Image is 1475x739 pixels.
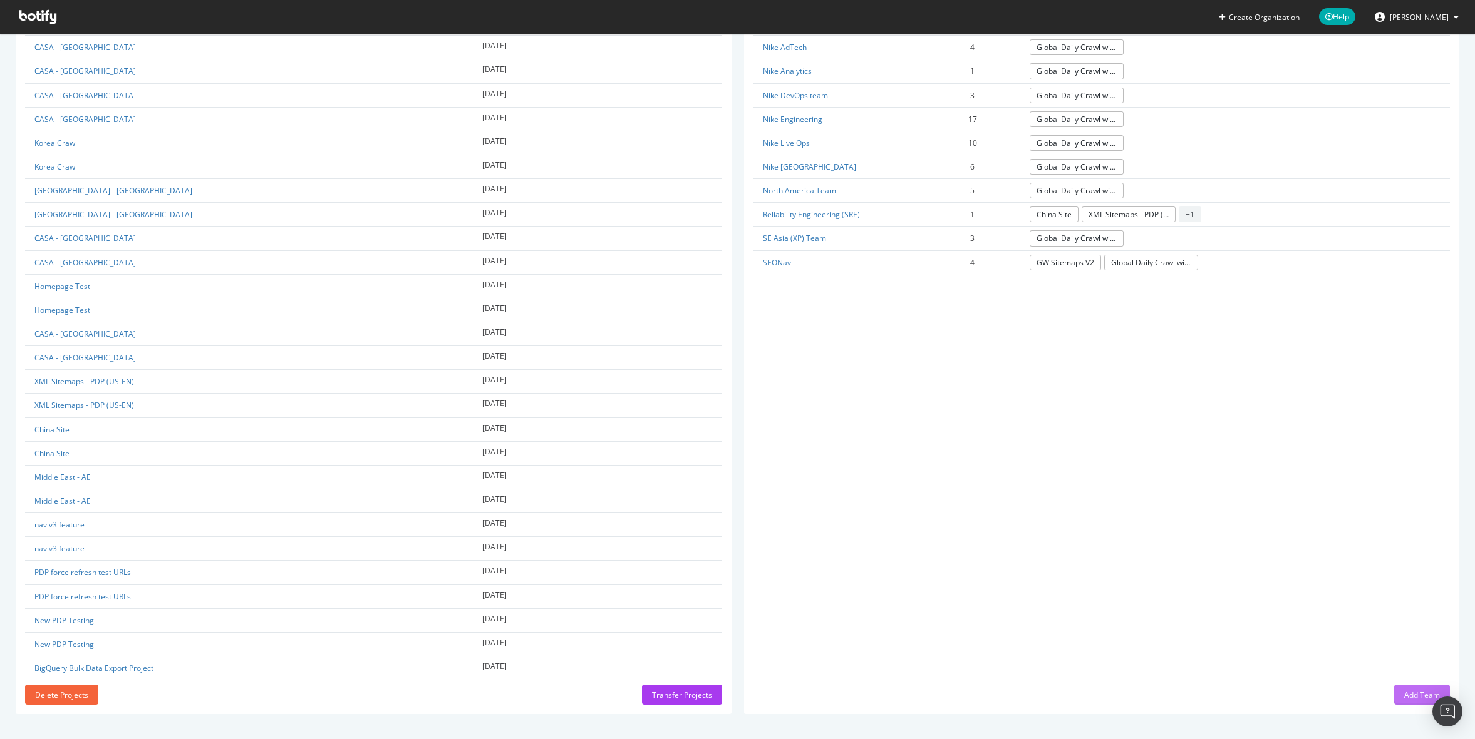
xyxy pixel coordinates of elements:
[473,370,722,394] td: [DATE]
[924,107,1020,131] td: 17
[763,233,826,243] a: SE Asia (XP) Team
[1030,88,1124,103] a: Global Daily Crawl with KW and Logs
[1030,183,1124,198] a: Global Daily Crawl with KW and Logs
[34,639,94,650] a: New PDP Testing
[34,615,94,626] a: New PDP Testing
[473,561,722,584] td: [DATE]
[473,179,722,203] td: [DATE]
[34,591,131,602] a: PDP force refresh test URLs
[34,567,131,578] a: PDP force refresh test URLs
[34,305,90,315] a: Homepage Test
[34,42,136,53] a: CASA - [GEOGRAPHIC_DATA]
[1030,255,1101,270] a: GW Sitemaps V2
[25,690,98,700] a: Delete Projects
[473,417,722,441] td: [DATE]
[1030,206,1079,222] a: China Site
[35,690,88,700] div: Delete Projects
[473,298,722,322] td: [DATE]
[473,274,722,298] td: [DATE]
[1319,8,1355,25] span: Help
[473,537,722,561] td: [DATE]
[1030,135,1124,151] a: Global Daily Crawl with KW and Logs
[473,465,722,489] td: [DATE]
[34,329,136,339] a: CASA - [GEOGRAPHIC_DATA]
[763,66,812,76] a: Nike Analytics
[34,352,136,363] a: CASA - [GEOGRAPHIC_DATA]
[34,472,91,482] a: Middle East - AE
[1394,685,1450,705] button: Add Team
[473,608,722,632] td: [DATE]
[34,448,70,459] a: China Site
[473,656,722,680] td: [DATE]
[924,179,1020,203] td: 5
[1030,230,1124,246] a: Global Daily Crawl with KW and Logs
[1404,690,1440,700] div: Add Team
[473,513,722,537] td: [DATE]
[1394,690,1450,700] a: Add Team
[1365,7,1469,27] button: [PERSON_NAME]
[34,519,85,530] a: nav v3 feature
[642,690,722,700] a: Transfer Projects
[924,203,1020,227] td: 1
[34,233,136,243] a: CASA - [GEOGRAPHIC_DATA]
[763,42,807,53] a: Nike AdTech
[473,584,722,608] td: [DATE]
[473,250,722,274] td: [DATE]
[763,161,856,172] a: Nike [GEOGRAPHIC_DATA]
[34,138,77,148] a: Korea Crawl
[34,114,136,125] a: CASA - [GEOGRAPHIC_DATA]
[1030,39,1124,55] a: Global Daily Crawl with KW and Logs
[473,107,722,131] td: [DATE]
[34,209,192,220] a: [GEOGRAPHIC_DATA] - [GEOGRAPHIC_DATA]
[763,257,791,268] a: SEONav
[34,161,77,172] a: Korea Crawl
[924,250,1020,274] td: 4
[763,138,810,148] a: Nike Live Ops
[473,59,722,83] td: [DATE]
[1218,11,1300,23] button: Create Organization
[34,66,136,76] a: CASA - [GEOGRAPHIC_DATA]
[1179,206,1201,222] span: + 1
[763,185,836,196] a: North America Team
[642,685,722,705] button: Transfer Projects
[34,185,192,196] a: [GEOGRAPHIC_DATA] - [GEOGRAPHIC_DATA]
[473,36,722,59] td: [DATE]
[924,155,1020,179] td: 6
[1390,12,1449,23] span: Juan Batres
[34,257,136,268] a: CASA - [GEOGRAPHIC_DATA]
[25,685,98,705] button: Delete Projects
[34,424,70,435] a: China Site
[1030,159,1124,175] a: Global Daily Crawl with KW and Logs
[652,690,712,700] div: Transfer Projects
[1030,111,1124,127] a: Global Daily Crawl with KW and Logs
[924,59,1020,83] td: 1
[34,281,90,292] a: Homepage Test
[763,209,860,220] a: Reliability Engineering (SRE)
[1432,696,1462,726] div: Open Intercom Messenger
[473,203,722,227] td: [DATE]
[34,663,153,673] a: BigQuery Bulk Data Export Project
[473,131,722,155] td: [DATE]
[34,496,91,506] a: Middle East - AE
[473,227,722,250] td: [DATE]
[1104,255,1198,270] a: Global Daily Crawl with KW and Logs
[924,36,1020,59] td: 4
[473,489,722,512] td: [DATE]
[473,346,722,370] td: [DATE]
[1082,206,1176,222] a: XML Sitemaps - PDP (US-EN)
[34,400,134,410] a: XML Sitemaps - PDP (US-EN)
[1030,63,1124,79] a: Global Daily Crawl with KW and Logs
[473,155,722,179] td: [DATE]
[924,131,1020,155] td: 10
[34,543,85,554] a: nav v3 feature
[473,394,722,417] td: [DATE]
[924,227,1020,250] td: 3
[473,322,722,346] td: [DATE]
[34,376,134,387] a: XML Sitemaps - PDP (US-EN)
[763,90,828,101] a: Nike DevOps team
[34,90,136,101] a: CASA - [GEOGRAPHIC_DATA]
[473,441,722,465] td: [DATE]
[924,83,1020,107] td: 3
[473,83,722,107] td: [DATE]
[473,632,722,656] td: [DATE]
